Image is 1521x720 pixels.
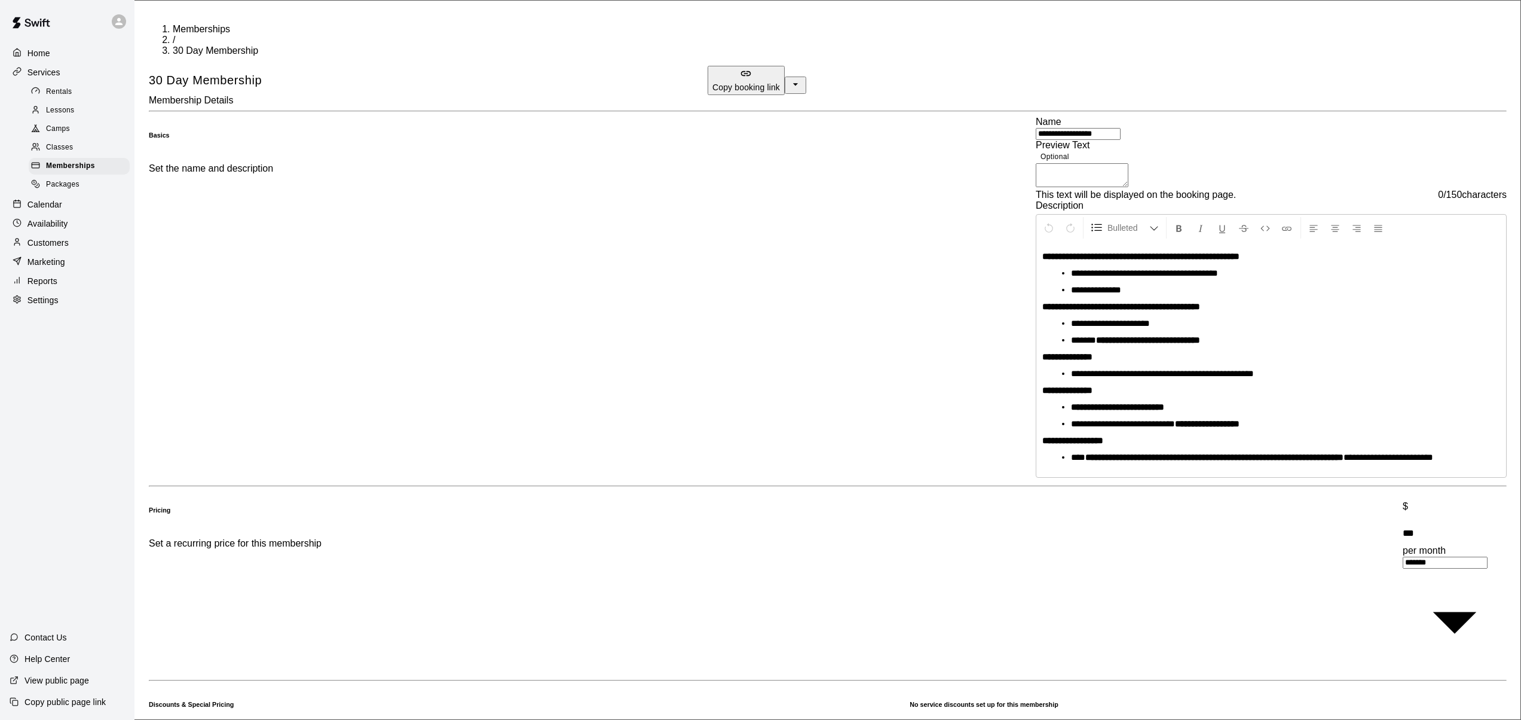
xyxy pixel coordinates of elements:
[10,272,125,290] a: Reports
[10,63,125,81] a: Services
[46,123,70,135] span: Camps
[1255,217,1275,239] button: Insert Code
[29,176,130,193] div: Packages
[29,102,130,119] div: Lessons
[1086,217,1164,239] button: Formatting Options
[1036,190,1236,200] span: This text will be displayed on the booking page.
[25,675,89,687] p: View public page
[25,696,106,708] p: Copy public page link
[1368,217,1388,239] button: Justify Align
[149,701,234,708] h6: Discounts & Special Pricing
[149,132,170,139] h6: Basics
[1036,117,1061,127] label: Name
[29,176,134,194] a: Packages
[29,139,130,156] div: Classes
[27,66,60,78] p: Services
[1277,217,1297,239] button: Insert Link
[27,199,62,210] p: Calendar
[785,77,806,94] button: select merge strategy
[1303,217,1324,239] button: Left Align
[1234,217,1254,239] button: Format Strikethrough
[1403,501,1507,512] p: $
[10,291,125,309] a: Settings
[1403,545,1507,556] div: per month
[29,101,134,120] a: Lessons
[10,196,125,213] a: Calendar
[1346,217,1367,239] button: Right Align
[46,160,95,172] span: Memberships
[149,95,233,105] span: Membership Details
[27,237,69,249] p: Customers
[10,234,125,252] a: Customers
[1040,152,1069,161] span: Optional
[29,157,134,176] a: Memberships
[1060,217,1081,239] button: Redo
[46,105,75,117] span: Lessons
[173,35,1507,45] li: /
[29,84,130,100] div: Rentals
[29,120,134,139] a: Camps
[46,179,79,191] span: Packages
[29,139,134,157] a: Classes
[149,74,262,87] span: 30 Day Membership
[1036,140,1090,150] label: Preview Text
[27,275,57,287] p: Reports
[149,24,1507,56] nav: breadcrumb
[46,142,73,154] span: Classes
[27,294,59,306] p: Settings
[29,121,130,138] div: Camps
[173,24,230,34] a: Memberships
[708,66,785,95] button: Copy booking link
[1438,190,1507,200] span: 0 / 150 characters
[10,253,125,271] a: Marketing
[27,218,68,230] p: Availability
[1036,200,1084,210] label: Description
[1325,217,1345,239] button: Center Align
[910,701,1507,708] h6: No service discounts set up for this membership
[25,653,70,665] p: Help Center
[1191,217,1211,239] button: Format Italics
[1212,217,1232,239] button: Format Underline
[27,256,65,268] p: Marketing
[173,45,258,56] span: 30 Day Membership
[27,47,50,59] p: Home
[46,86,72,98] span: Rentals
[29,83,134,101] a: Rentals
[712,81,780,93] p: Copy booking link
[149,163,273,174] p: Set the name and description
[1039,217,1059,239] button: Undo
[149,507,170,514] h6: Pricing
[25,631,67,643] p: Contact Us
[10,215,125,233] a: Availability
[1169,217,1189,239] button: Format Bold
[149,538,322,549] p: Set a recurring price for this membership
[1107,222,1149,234] span: Bulleted List
[708,66,806,95] div: split button
[29,158,130,175] div: Memberships
[10,44,125,62] a: Home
